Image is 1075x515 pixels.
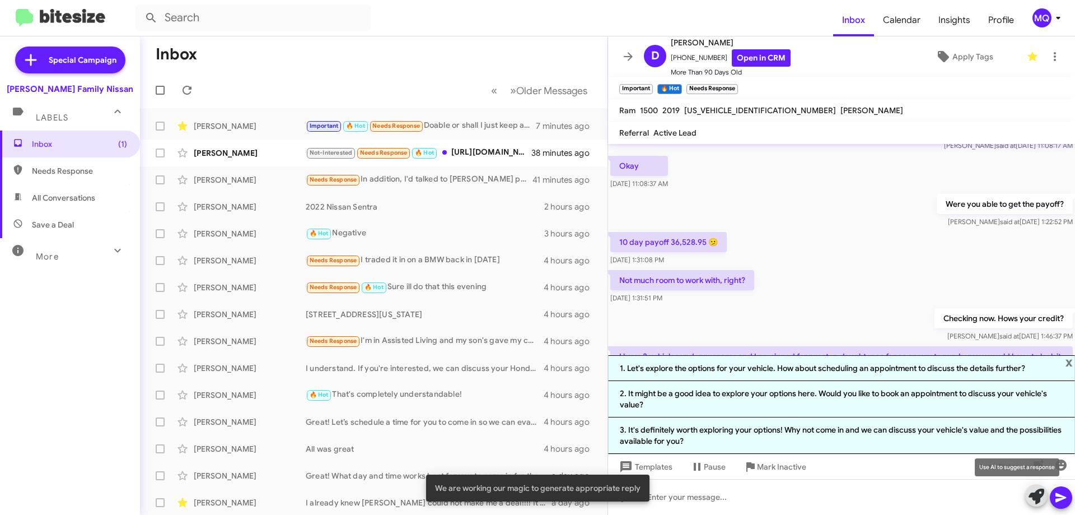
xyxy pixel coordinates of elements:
[306,173,532,186] div: In addition, I'd talked to [PERSON_NAME] previously.
[306,497,551,508] div: I already knew [PERSON_NAME] could not make me a deal!!!! It was just a waste of my time [DATE]!!!!
[306,146,531,159] div: [URL][DOMAIN_NAME]
[32,138,127,150] span: Inbox
[735,457,815,477] button: Mark Inactive
[544,416,599,428] div: 4 hours ago
[310,149,353,156] span: Not-Interested
[306,254,544,267] div: I traded it in on a BMW back in [DATE]
[310,122,339,129] span: Important
[531,147,599,159] div: 38 minutes ago
[15,47,125,73] a: Special Campaign
[671,36,791,49] span: [PERSON_NAME]
[306,201,544,212] div: 2022 Nissan Sentra
[840,105,903,115] span: [PERSON_NAME]
[194,309,306,320] div: [PERSON_NAME]
[532,174,599,185] div: 41 minutes ago
[306,335,544,347] div: I'm in Assisted Living and my son's gave my car back to bank Thank you anyway
[346,122,365,129] span: 🔥 Hot
[484,79,504,102] button: Previous
[1065,355,1073,369] span: x
[952,47,993,67] span: Apply Tags
[49,54,116,66] span: Special Campaign
[975,458,1059,476] div: Use AI to suggest a response
[929,4,979,36] span: Insights
[610,232,727,252] p: 10 day payoff 36,528.95 🫤
[608,417,1075,454] li: 3. It's definitely worth exploring your options! Why not come in and we can discuss your vehicle'...
[684,105,836,115] span: [US_VEHICLE_IDENTIFICATION_NUMBER]
[544,228,599,239] div: 3 hours ago
[996,141,1016,150] span: said at
[937,194,1073,214] p: Were you able to get the payoff?
[544,201,599,212] div: 2 hours ago
[671,67,791,78] span: More Than 90 Days Old
[948,217,1073,226] span: [PERSON_NAME] [DATE] 1:22:52 PM
[32,192,95,203] span: All Conversations
[757,457,806,477] span: Mark Inactive
[874,4,929,36] a: Calendar
[194,228,306,239] div: [PERSON_NAME]
[610,346,1073,378] p: I have 3 vehicles under my name and I co-signed for my step daughter as far as accurate number yo...
[640,105,658,115] span: 1500
[194,120,306,132] div: [PERSON_NAME]
[1032,8,1051,27] div: MQ
[544,309,599,320] div: 4 hours ago
[1023,8,1063,27] button: MQ
[619,105,635,115] span: Ram
[306,119,536,132] div: Doable or shall I just keep and trust that Rouge won't give any issues
[194,470,306,481] div: [PERSON_NAME]
[608,355,1075,381] li: 1. Let's explore the options for your vehicle. How about scheduling an appointment to discuss the...
[360,149,408,156] span: Needs Response
[944,141,1073,150] span: [PERSON_NAME] [DATE] 11:08:17 AM
[662,105,680,115] span: 2019
[544,443,599,454] div: 4 hours ago
[310,337,357,345] span: Needs Response
[947,332,1073,340] span: [PERSON_NAME] [DATE] 1:46:37 PM
[979,4,1023,36] a: Profile
[194,201,306,212] div: [PERSON_NAME]
[306,443,544,454] div: All was great
[32,219,74,230] span: Save a Deal
[194,497,306,508] div: [PERSON_NAME]
[619,84,653,94] small: Important
[310,230,329,237] span: 🔥 Hot
[306,227,544,240] div: Negative
[310,176,357,183] span: Needs Response
[306,388,544,401] div: That's completely understandable!
[435,482,641,494] span: We are working our magic to generate appropriate reply
[619,128,649,138] span: Referral
[491,83,497,98] span: «
[372,122,420,129] span: Needs Response
[364,284,384,291] span: 🔥 Hot
[306,281,544,294] div: Sure ill do that this evening
[194,443,306,454] div: [PERSON_NAME]
[32,165,127,177] span: Needs Response
[7,83,133,95] div: [PERSON_NAME] Family Nissan
[544,389,599,401] div: 4 hours ago
[194,282,306,293] div: [PERSON_NAME]
[503,79,594,102] button: Next
[617,457,672,477] span: Templates
[653,128,697,138] span: Active Lead
[544,336,599,347] div: 4 hours ago
[135,4,371,31] input: Search
[906,47,1021,67] button: Apply Tags
[833,4,874,36] a: Inbox
[608,457,681,477] button: Templates
[156,45,197,63] h1: Inbox
[732,49,791,67] a: Open in CRM
[194,389,306,401] div: [PERSON_NAME]
[194,147,306,159] div: [PERSON_NAME]
[36,252,59,262] span: More
[415,149,434,156] span: 🔥 Hot
[657,84,681,94] small: 🔥 Hot
[671,49,791,67] span: [PHONE_NUMBER]
[544,363,599,374] div: 4 hours ago
[194,363,306,374] div: [PERSON_NAME]
[36,113,68,123] span: Labels
[610,256,664,264] span: [DATE] 1:31:08 PM
[686,84,738,94] small: Needs Response
[194,416,306,428] div: [PERSON_NAME]
[610,179,668,188] span: [DATE] 11:08:37 AM
[544,282,599,293] div: 4 hours ago
[516,85,587,97] span: Older Messages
